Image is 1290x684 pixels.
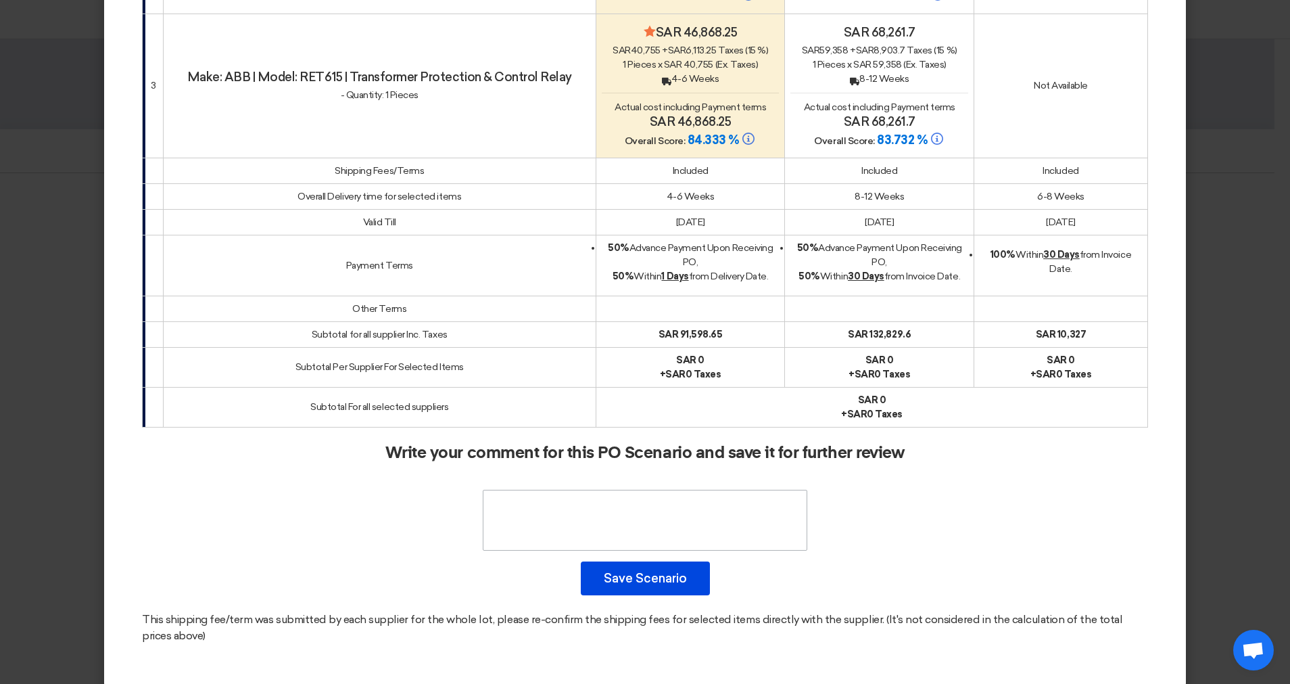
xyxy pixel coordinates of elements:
[1036,369,1056,380] span: sar
[802,45,820,56] span: sar
[858,394,886,406] b: sar 0
[1047,355,1075,366] b: sar 0
[790,72,968,86] div: 8-12 Weeks
[848,329,911,340] b: sar 132,829.6
[853,59,901,70] span: sar 59,358
[602,25,780,40] h4: sar 46,868.25
[798,271,820,282] strong: 50%
[143,14,164,158] td: 3
[990,249,1131,275] span: Within from Invoice Date.
[877,133,927,147] span: 83.732 %
[602,72,780,86] div: 4-6 Weeks
[163,183,596,209] td: Overall Delivery time for selected items
[974,183,1147,209] td: 6-8 Weeks
[661,271,688,282] u: 1 Days
[625,135,685,147] span: Overall Score:
[841,409,903,420] b: + 0 Taxes
[163,387,596,427] td: Subtotal For all selected suppliers
[855,369,875,380] span: sar
[660,369,721,380] b: + 0 Taxes
[623,59,626,70] span: 1
[797,242,962,268] span: Advance Payment Upon Receiving PO,
[1233,630,1274,670] div: Open chat
[790,114,968,129] h4: sar 68,261.7
[665,369,686,380] span: sar
[990,249,1016,260] strong: 100%
[790,43,968,58] div: 59,358 + 8,903.7 Taxes (15 %)
[856,45,874,56] span: sar
[790,25,968,40] h4: sar 68,261.7
[664,59,713,70] span: sar 40,755
[903,59,947,70] span: (Ex. Taxes)
[715,59,759,70] span: (Ex. Taxes)
[849,369,910,380] b: + 0 Taxes
[1030,369,1092,380] b: + 0 Taxes
[602,164,780,178] div: Included
[797,242,819,254] strong: 50%
[848,271,884,282] u: 30 Days
[627,59,662,70] span: Pieces x
[169,70,590,85] h4: Make: ABB | Model: RET615 | Transformer Protection & Control Relay
[602,114,780,129] h4: sar 46,868.25
[676,355,704,366] b: sar 0
[804,101,955,113] span: Actual cost including Payment terms
[142,612,1148,644] div: This shipping fee/term was submitted by each supplier for the whole lot, please re-confirm the sh...
[581,562,710,595] button: Save Scenario
[163,235,596,296] td: Payment Terms
[659,329,723,340] b: sar 91,598.65
[688,133,739,147] span: 84.333 %
[613,271,634,282] strong: 50%
[163,296,596,321] td: Other Terms
[790,164,968,178] div: Included
[608,242,629,254] strong: 50%
[980,164,1142,178] div: Included
[341,89,419,101] span: - Quantity: 1 Pieces
[668,45,686,56] span: sar
[814,135,874,147] span: Overall Score:
[974,209,1147,235] td: [DATE]
[785,209,974,235] td: [DATE]
[596,183,785,209] td: 4-6 Weeks
[813,59,816,70] span: 1
[163,321,596,347] td: Subtotal for all supplier Inc. Taxes
[602,43,780,58] div: 40,755 + 6,113.25 Taxes (15 %)
[817,59,852,70] span: Pieces x
[847,409,867,420] span: sar
[596,209,785,235] td: [DATE]
[1036,329,1086,340] b: sar 10,327
[613,45,631,56] span: sar
[1043,249,1080,260] u: 30 Days
[615,101,766,113] span: Actual cost including Payment terms
[163,347,596,387] td: Subtotal Per Supplier For Selected Items
[608,242,773,268] span: Advance Payment Upon Receiving PO,
[785,183,974,209] td: 8-12 Weeks
[980,78,1142,93] div: Not Available
[385,444,905,463] h2: Write your comment for this PO Scenario and save it for further review
[163,158,596,183] td: Shipping Fees/Terms
[865,355,894,366] b: sar 0
[798,271,960,282] span: Within from Invoice Date.
[163,209,596,235] td: Valid Till
[613,271,769,282] span: Within from Delivery Date.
